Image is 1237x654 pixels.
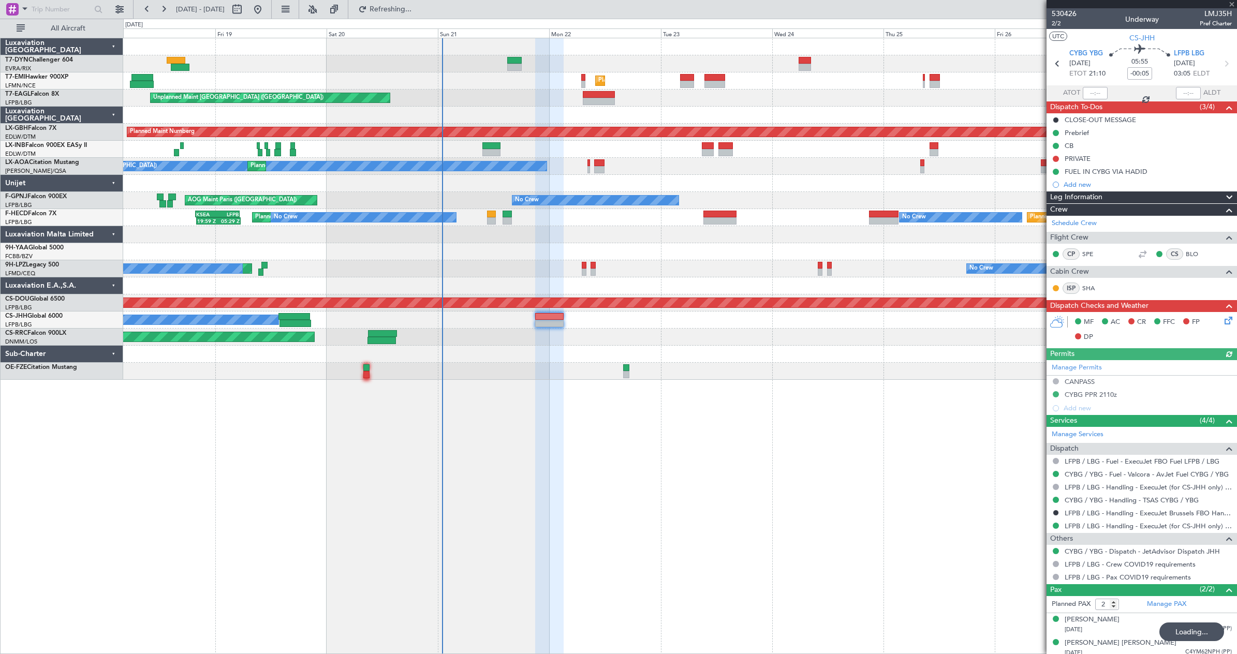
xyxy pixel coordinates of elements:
div: CB [1065,141,1073,150]
div: No Crew [902,210,926,225]
a: Schedule Crew [1052,218,1097,229]
div: CS [1166,248,1183,260]
div: FUEL IN CYBG VIA HADID [1065,167,1147,176]
span: CR [1137,317,1146,328]
div: Fri 26 [995,28,1106,38]
span: 9H-LPZ [5,262,26,268]
a: CYBG / YBG - Dispatch - JetAdvisor Dispatch JHH [1065,547,1220,556]
div: Unplanned Maint [GEOGRAPHIC_DATA] ([GEOGRAPHIC_DATA]) [153,90,323,106]
a: F-GPNJFalcon 900EX [5,194,67,200]
span: 05:55 [1131,57,1148,67]
div: Add new [1064,180,1232,189]
div: Planned Maint Nurnberg [130,124,195,140]
span: LMJ35H [1200,8,1232,19]
a: T7-EMIHawker 900XP [5,74,68,80]
div: Wed 24 [772,28,883,38]
div: Mon 22 [549,28,660,38]
a: CYBG / YBG - Fuel - Valcora - AvJet Fuel CYBG / YBG [1065,470,1229,479]
span: [DATE] - [DATE] [176,5,225,14]
span: OE-FZE [5,364,27,370]
div: CP [1063,248,1080,260]
a: LFPB / LBG - Handling - ExecuJet Brussels FBO Handling Abelag [1065,509,1232,517]
div: [PERSON_NAME] [1065,615,1120,625]
a: LFPB / LBG - Pax COVID19 requirements [1065,573,1191,582]
a: OE-FZECitation Mustang [5,364,77,370]
div: AOG Maint Paris ([GEOGRAPHIC_DATA]) [188,192,297,208]
a: LFPB/LBG [5,99,32,107]
span: CS-RRC [5,330,27,336]
span: Crew [1050,204,1068,216]
a: T7-EAGLFalcon 8X [5,91,59,97]
span: (4/4) [1200,415,1215,426]
div: No Crew [515,192,539,208]
span: LX-AOA [5,159,29,166]
a: F-HECDFalcon 7X [5,211,56,217]
span: CYBG YBG [1069,49,1103,59]
span: 530426 [1052,8,1077,19]
a: EDLW/DTM [5,150,36,158]
a: LFPB/LBG [5,218,32,226]
a: CS-DOUGlobal 6500 [5,296,65,302]
span: Dispatch [1050,443,1079,455]
a: LFPB/LBG [5,201,32,209]
div: No Crew [969,261,993,276]
span: F-GPNJ [5,194,27,200]
span: [DATE] [1069,58,1091,69]
a: Manage PAX [1147,599,1186,610]
span: Flight Crew [1050,232,1088,244]
span: [DATE] [1174,58,1195,69]
span: ATOT [1063,88,1080,98]
span: Dispatch Checks and Weather [1050,300,1148,312]
a: 9H-YAAGlobal 5000 [5,245,64,251]
span: 9H-YAA [5,245,28,251]
div: [DATE] [125,21,143,29]
span: 03:05 [1174,69,1190,79]
button: Refreshing... [354,1,416,18]
a: CS-RRCFalcon 900LX [5,330,66,336]
div: No Crew [274,210,298,225]
span: Cabin Crew [1050,266,1089,278]
div: [PERSON_NAME] [PERSON_NAME] [1065,638,1176,648]
span: (3/4) [1200,101,1215,112]
a: DNMM/LOS [5,338,37,346]
a: SPE [1082,249,1106,259]
span: Pref Charter [1200,19,1232,28]
span: Leg Information [1050,191,1102,203]
span: AC [1111,317,1120,328]
a: LFPB / LBG - Crew COVID19 requirements [1065,560,1196,569]
div: Loading... [1159,622,1224,641]
span: T7-DYN [5,57,28,63]
span: ALDT [1203,88,1220,98]
span: Dispatch To-Dos [1050,101,1102,113]
div: KSEA [196,211,217,217]
input: Trip Number [32,2,91,17]
div: Thu 25 [883,28,995,38]
span: ELDT [1193,69,1210,79]
button: UTC [1049,32,1067,41]
a: SHA [1082,284,1106,293]
a: T7-DYNChallenger 604 [5,57,73,63]
a: CS-JHHGlobal 6000 [5,313,63,319]
span: F-HECD [5,211,28,217]
a: Manage Services [1052,429,1103,440]
span: 2/2 [1052,19,1077,28]
span: Services [1050,415,1077,427]
span: FFC [1163,317,1175,328]
div: PRIVATE [1065,154,1091,163]
span: All Aircraft [27,25,109,32]
span: Refreshing... [369,6,413,13]
div: Prebrief [1065,128,1089,137]
a: FCBB/BZV [5,252,33,260]
button: All Aircraft [11,20,112,37]
span: CS-JHH [1129,33,1155,43]
div: Underway [1125,14,1159,25]
div: LFPB [217,211,239,217]
a: LFMN/NCE [5,82,36,90]
span: LX-GBH [5,125,28,131]
span: MF [1084,317,1094,328]
span: DP [1084,332,1093,343]
span: 21:10 [1089,69,1106,79]
a: LFPB/LBG [5,321,32,329]
a: LX-INBFalcon 900EX EASy II [5,142,87,148]
div: 05:29 Z [218,218,240,224]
